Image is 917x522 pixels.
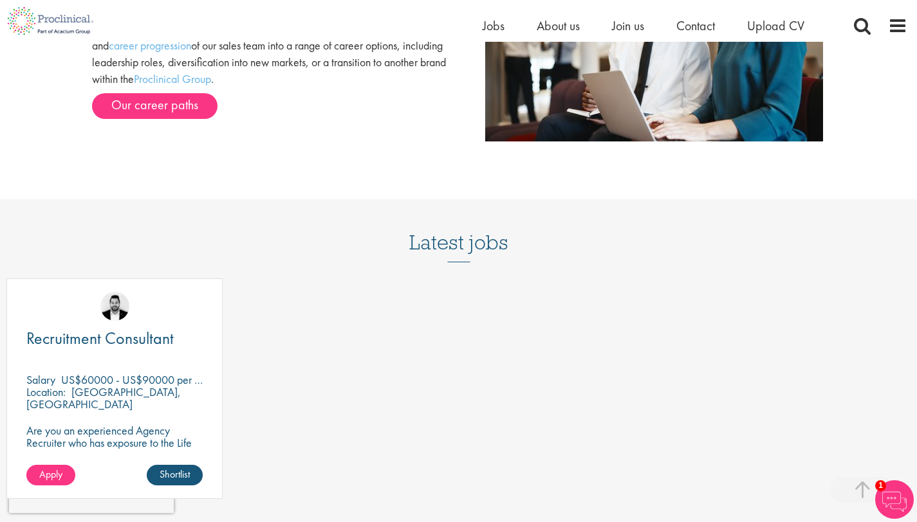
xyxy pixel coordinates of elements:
a: career progression [109,38,191,53]
a: Recruitment Consultant [26,330,203,346]
span: Apply [39,467,62,481]
p: US$60000 - US$90000 per annum [61,372,223,387]
span: 1 [875,480,886,491]
a: Jobs [483,17,505,34]
span: Recruitment Consultant [26,327,174,349]
span: Location: [26,384,66,399]
a: Shortlist [147,465,203,485]
a: Contact [676,17,715,34]
a: Join us [612,17,644,34]
img: Chatbot [875,480,914,519]
p: [GEOGRAPHIC_DATA], [GEOGRAPHIC_DATA] [26,384,181,411]
a: Proclinical Group [134,71,211,86]
a: Our career paths [92,93,218,119]
a: Upload CV [747,17,804,34]
p: Are you an experienced Agency Recruiter who has exposure to the Life Sciences market and looking ... [26,424,203,473]
a: Apply [26,465,75,485]
img: Ross Wilkings [100,292,129,321]
a: About us [537,17,580,34]
h3: Latest jobs [409,199,508,262]
span: Salary [26,372,55,387]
